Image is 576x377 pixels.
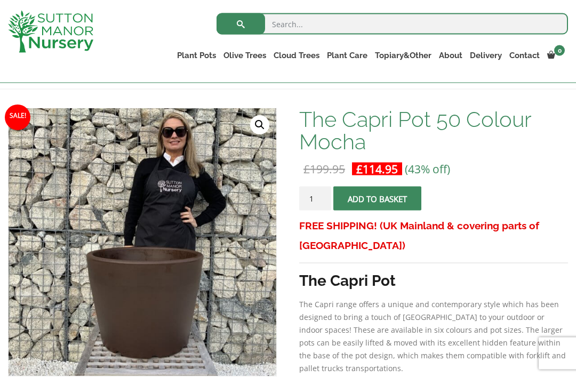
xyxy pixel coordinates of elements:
[554,45,565,56] span: 0
[303,162,310,177] span: £
[220,48,270,63] a: Olive Trees
[543,48,568,63] a: 0
[299,298,568,375] p: The Capri range offers a unique and contemporary style which has been designed to bring a touch o...
[356,162,398,177] bdi: 114.95
[299,272,396,290] strong: The Capri Pot
[5,105,30,131] span: Sale!
[506,48,543,63] a: Contact
[356,162,363,177] span: £
[435,48,466,63] a: About
[299,216,568,255] h3: FREE SHIPPING! (UK Mainland & covering parts of [GEOGRAPHIC_DATA])
[333,187,421,211] button: Add to basket
[270,48,323,63] a: Cloud Trees
[299,187,331,211] input: Product quantity
[466,48,506,63] a: Delivery
[173,48,220,63] a: Plant Pots
[323,48,371,63] a: Plant Care
[405,162,450,177] span: (43% off)
[217,13,568,35] input: Search...
[8,11,93,53] img: logo
[299,108,568,153] h1: The Capri Pot 50 Colour Mocha
[303,162,345,177] bdi: 199.95
[250,116,269,135] a: View full-screen image gallery
[371,48,435,63] a: Topiary&Other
